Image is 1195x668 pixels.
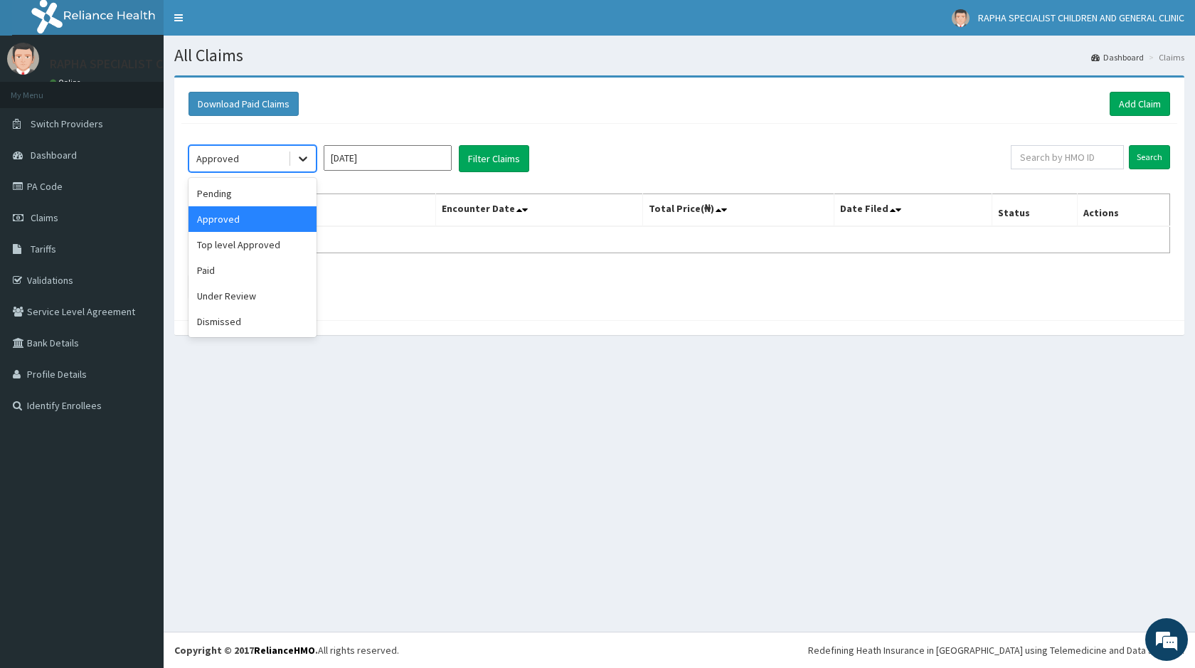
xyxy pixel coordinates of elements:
div: Top level Approved [188,232,317,258]
div: Dismissed [188,309,317,334]
footer: All rights reserved. [164,632,1195,668]
span: Claims [31,211,58,224]
button: Download Paid Claims [188,92,299,116]
a: Dashboard [1091,51,1144,63]
button: Filter Claims [459,145,529,172]
th: Actions [1078,194,1170,227]
input: Search by HMO ID [1011,145,1124,169]
th: Total Price(₦) [642,194,834,227]
strong: Copyright © 2017 . [174,644,318,657]
span: RAPHA SPECIALIST CHILDREN AND GENERAL CLINIC [978,11,1184,24]
div: Approved [196,152,239,166]
span: Dashboard [31,149,77,161]
img: User Image [7,43,39,75]
img: User Image [952,9,970,27]
a: RelianceHMO [254,644,315,657]
li: Claims [1145,51,1184,63]
div: Redefining Heath Insurance in [GEOGRAPHIC_DATA] using Telemedicine and Data Science! [808,643,1184,657]
div: Pending [188,181,317,206]
input: Search [1129,145,1170,169]
div: Approved [188,206,317,232]
th: Date Filed [834,194,992,227]
div: Paid [188,258,317,283]
a: Online [50,78,84,88]
div: Under Review [188,283,317,309]
span: Switch Providers [31,117,103,130]
p: RAPHA SPECIALIST CHILDREN AND GENERAL CLINIC [50,58,329,70]
th: Encounter Date [436,194,642,227]
th: Status [992,194,1078,227]
input: Select Month and Year [324,145,452,171]
a: Add Claim [1110,92,1170,116]
h1: All Claims [174,46,1184,65]
span: Tariffs [31,243,56,255]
